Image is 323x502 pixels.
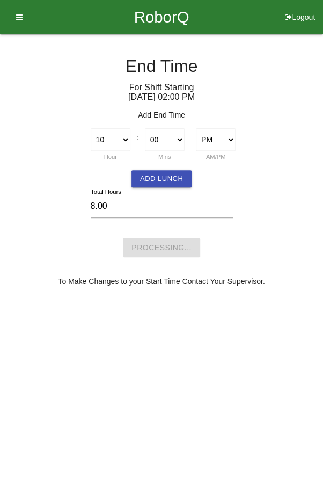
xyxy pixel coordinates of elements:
label: Total Hours [91,187,121,197]
h4: End Time [8,57,315,76]
button: Add Lunch [131,170,192,187]
p: To Make Changes to your Start Time Contact Your Supervisor. [8,276,315,287]
label: Hour [104,154,117,160]
label: AM/PM [206,154,226,160]
div: : [136,128,139,143]
p: Add End Time [8,110,315,121]
h6: For Shift Starting [DATE] 02 : 00 PM [8,83,315,101]
label: Mins [158,154,171,160]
